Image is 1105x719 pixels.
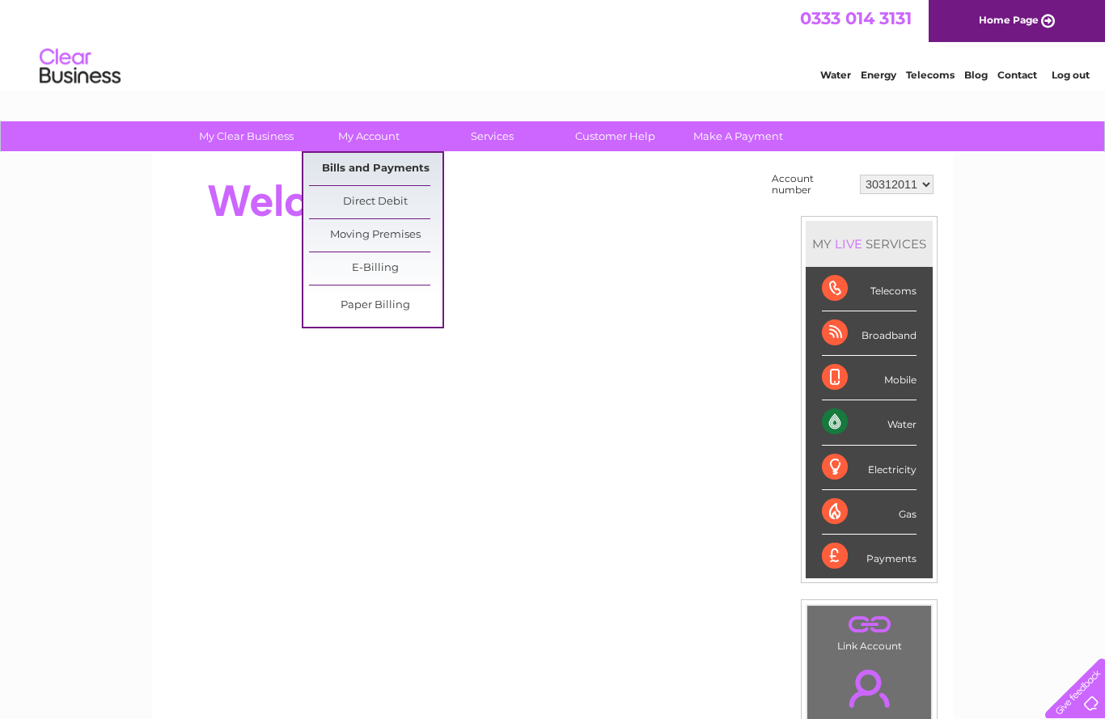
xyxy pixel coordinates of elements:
[820,69,851,81] a: Water
[800,8,912,28] a: 0333 014 3131
[309,219,442,252] a: Moving Premises
[180,121,313,151] a: My Clear Business
[548,121,682,151] a: Customer Help
[822,535,917,578] div: Payments
[807,605,932,656] td: Link Account
[309,290,442,322] a: Paper Billing
[309,153,442,185] a: Bills and Payments
[303,121,436,151] a: My Account
[309,252,442,285] a: E-Billing
[997,69,1037,81] a: Contact
[1052,69,1090,81] a: Log out
[171,9,936,78] div: Clear Business is a trading name of Verastar Limited (registered in [GEOGRAPHIC_DATA] No. 3667643...
[822,267,917,311] div: Telecoms
[906,69,955,81] a: Telecoms
[822,446,917,490] div: Electricity
[964,69,988,81] a: Blog
[671,121,805,151] a: Make A Payment
[768,169,856,200] td: Account number
[832,236,866,252] div: LIVE
[309,186,442,218] a: Direct Debit
[861,69,896,81] a: Energy
[822,356,917,400] div: Mobile
[39,42,121,91] img: logo.png
[822,490,917,535] div: Gas
[822,311,917,356] div: Broadband
[811,660,927,717] a: .
[811,610,927,638] a: .
[806,221,933,267] div: MY SERVICES
[822,400,917,445] div: Water
[425,121,559,151] a: Services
